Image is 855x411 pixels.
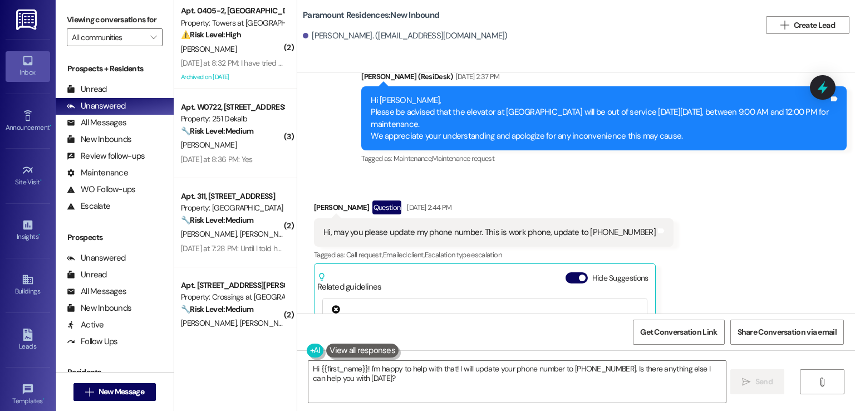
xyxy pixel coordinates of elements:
[50,122,51,130] span: •
[383,250,425,260] span: Emailed client ,
[432,154,494,163] span: Maintenance request
[181,5,284,17] div: Apt. 0405-2, [GEOGRAPHIC_DATA]
[67,286,126,297] div: All Messages
[67,269,107,281] div: Unread
[780,21,789,30] i: 
[181,243,310,253] div: [DATE] at 7:28 PM: Until l told her about it
[6,380,50,410] a: Templates •
[181,101,284,113] div: Apt. W0722, [STREET_ADDRESS]
[73,383,156,401] button: New Message
[6,216,50,246] a: Insights •
[67,84,107,95] div: Unread
[67,167,128,179] div: Maintenance
[72,28,145,46] input: All communities
[181,229,240,239] span: [PERSON_NAME]
[592,272,648,284] label: Hide Suggestions
[372,200,402,214] div: Question
[303,30,508,42] div: [PERSON_NAME]. ([EMAIL_ADDRESS][DOMAIN_NAME])
[85,388,94,397] i: 
[730,320,844,345] button: Share Conversation via email
[317,272,382,293] div: Related guidelines
[738,326,837,338] span: Share Conversation via email
[16,9,39,30] img: ResiDesk Logo
[67,184,135,195] div: WO Follow-ups
[6,270,50,300] a: Buildings
[56,366,174,378] div: Residents
[346,250,383,260] span: Call request ,
[56,63,174,75] div: Prospects + Residents
[181,291,284,303] div: Property: Crossings at [GEOGRAPHIC_DATA]
[67,134,131,145] div: New Inbounds
[314,200,674,218] div: [PERSON_NAME]
[99,386,144,398] span: New Message
[181,304,253,314] strong: 🔧 Risk Level: Medium
[755,376,773,388] span: Send
[67,302,131,314] div: New Inbounds
[308,361,725,403] textarea: Hi {{first_name}}! I'm happy to help with that! I will update your phone number to [PHONE_NUMBER]...
[404,202,451,213] div: [DATE] 2:44 PM
[181,280,284,291] div: Apt. [STREET_ADDRESS][PERSON_NAME]
[181,202,284,214] div: Property: [GEOGRAPHIC_DATA]
[67,319,104,331] div: Active
[40,177,42,184] span: •
[818,378,826,386] i: 
[67,200,110,212] div: Escalate
[6,51,50,81] a: Inbox
[67,100,126,112] div: Unanswered
[240,229,296,239] span: [PERSON_NAME]
[56,232,174,243] div: Prospects
[314,247,674,263] div: Tagged as:
[181,126,253,136] strong: 🔧 Risk Level: Medium
[67,252,126,264] div: Unanswered
[181,190,284,202] div: Apt. 311, [STREET_ADDRESS]
[640,326,717,338] span: Get Conversation Link
[331,305,638,338] div: Beachfront - Paramount Residences: The emergency phone number for the property is [PHONE_NUMBER].
[742,378,750,386] i: 
[361,71,847,86] div: [PERSON_NAME] (ResiDesk)
[181,44,237,54] span: [PERSON_NAME]
[303,9,439,21] b: Paramount Residences: New Inbound
[633,320,724,345] button: Get Conversation Link
[394,154,432,163] span: Maintenance ,
[181,113,284,125] div: Property: 251 Dekalb
[181,318,240,328] span: [PERSON_NAME]
[181,215,253,225] strong: 🔧 Risk Level: Medium
[67,336,118,348] div: Follow Ups
[6,325,50,355] a: Leads
[371,95,829,143] div: Hi [PERSON_NAME], Please be advised that the elevator at [GEOGRAPHIC_DATA] will be out of service...
[323,227,656,238] div: Hi, may you please update my phone number. This is work phone, update to [PHONE_NUMBER]
[181,154,253,164] div: [DATE] at 8:36 PM: Yes
[6,161,50,191] a: Site Visit •
[67,150,145,162] div: Review follow-ups
[43,395,45,403] span: •
[180,70,285,84] div: Archived on [DATE]
[67,11,163,28] label: Viewing conversations for
[181,17,284,29] div: Property: Towers at [GEOGRAPHIC_DATA]
[730,369,784,394] button: Send
[181,140,237,150] span: [PERSON_NAME]
[38,231,40,239] span: •
[794,19,835,31] span: Create Lead
[766,16,849,34] button: Create Lead
[240,318,299,328] span: [PERSON_NAME]
[67,117,126,129] div: All Messages
[361,150,847,167] div: Tagged as:
[453,71,500,82] div: [DATE] 2:37 PM
[181,30,241,40] strong: ⚠️ Risk Level: High
[150,33,156,42] i: 
[425,250,502,260] span: Escalation type escalation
